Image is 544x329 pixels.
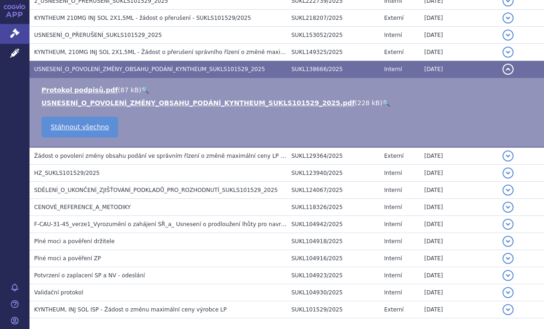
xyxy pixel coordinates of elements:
[382,99,390,107] a: 🔍
[287,233,379,250] td: SUKL104918/2025
[34,306,227,313] span: KYNTHEUM, INJ SOL ISP - Žádost o změnu maximální ceny výrobce LP
[287,301,379,318] td: SUKL101529/2025
[287,147,379,165] td: SUKL129364/2025
[384,255,402,262] span: Interní
[41,86,118,94] a: Protokol podpisů.pdf
[34,187,278,193] span: SDĚLENÍ_O_UKONČENÍ_ZJIŠŤOVÁNÍ_PODKLADŮ_PRO_ROZHODNUTÍ_SUKLS101529_2025
[41,85,535,95] li: ( )
[120,86,139,94] span: 87 kB
[287,182,379,199] td: SUKL124067/2025
[287,27,379,44] td: SUKL153052/2025
[287,216,379,233] td: SUKL104942/2025
[503,202,514,213] button: detail
[503,253,514,264] button: detail
[287,44,379,61] td: SUKL149325/2025
[420,10,498,27] td: [DATE]
[384,187,402,193] span: Interní
[384,238,402,245] span: Interní
[420,267,498,284] td: [DATE]
[357,99,380,107] span: 228 kB
[34,221,321,227] span: F-CAU-31-45_verze1_Vyrozumění o zahájení SŘ_a_ Usnesení o prodloužení lhůty pro navrhování důkazů
[503,47,514,58] button: detail
[384,15,403,21] span: Externí
[503,30,514,41] button: detail
[34,66,265,72] span: USNESENÍ_O_POVOLENÍ_ZMĚNY_OBSAHU_PODÁNÍ_KYNTHEUM_SUKLS101529_2025
[420,182,498,199] td: [DATE]
[420,250,498,267] td: [DATE]
[420,199,498,216] td: [DATE]
[384,66,402,72] span: Interní
[384,32,402,38] span: Interní
[420,27,498,44] td: [DATE]
[287,284,379,301] td: SUKL104930/2025
[34,272,145,279] span: Potvrzení o zaplacení SP a NV - odeslání
[384,306,403,313] span: Externí
[503,185,514,196] button: detail
[287,165,379,182] td: SUKL123940/2025
[141,86,149,94] a: 🔍
[503,270,514,281] button: detail
[420,44,498,61] td: [DATE]
[34,255,101,262] span: Plné moci a pověření ZP
[41,98,535,108] li: ( )
[384,49,403,55] span: Externí
[287,199,379,216] td: SUKL118326/2025
[34,238,115,245] span: Plné moci a pověření držitele
[503,64,514,75] button: detail
[420,216,498,233] td: [DATE]
[503,12,514,24] button: detail
[420,301,498,318] td: [DATE]
[420,284,498,301] td: [DATE]
[503,287,514,298] button: detail
[503,150,514,162] button: detail
[384,153,403,159] span: Externí
[34,204,131,210] span: CENOVÉ_REFERENCE_A_METODIKY
[384,204,402,210] span: Interní
[287,10,379,27] td: SUKL218207/2025
[287,267,379,284] td: SUKL104923/2025
[384,289,402,296] span: Interní
[34,289,83,296] span: Validační protokol
[287,61,379,78] td: SUKL138666/2025
[384,221,402,227] span: Interní
[34,170,100,176] span: HZ_SUKLS101529/2025
[503,236,514,247] button: detail
[420,165,498,182] td: [DATE]
[384,272,402,279] span: Interní
[503,219,514,230] button: detail
[384,170,402,176] span: Interní
[34,32,162,38] span: USNESENÍ_O_PŘERUŠENÍ_SUKLS101529_2025
[503,304,514,315] button: detail
[41,99,355,107] a: USNESENÍ_O_POVOLENÍ_ZMĚNY_OBSAHU_PODÁNÍ_KYNTHEUM_SUKLS101529_2025.pdf
[420,233,498,250] td: [DATE]
[34,153,368,159] span: Žádost o povolení změny obsahu podání ve správním řízení o změně maximální ceny LP KYNTHEUM SUKLS...
[420,61,498,78] td: [DATE]
[420,147,498,165] td: [DATE]
[503,167,514,179] button: detail
[287,250,379,267] td: SUKL104916/2025
[34,49,367,55] span: KYNTHEUM, 210MG INJ SOL 2X1,5ML - Žádost o přerušení správního řízení o změně maximální ceny SUKL...
[34,15,251,21] span: KYNTHEUM 210MG INJ SOL 2X1,5ML - žádost o přerušení - SUKLS101529/2025
[41,117,118,138] a: Stáhnout všechno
